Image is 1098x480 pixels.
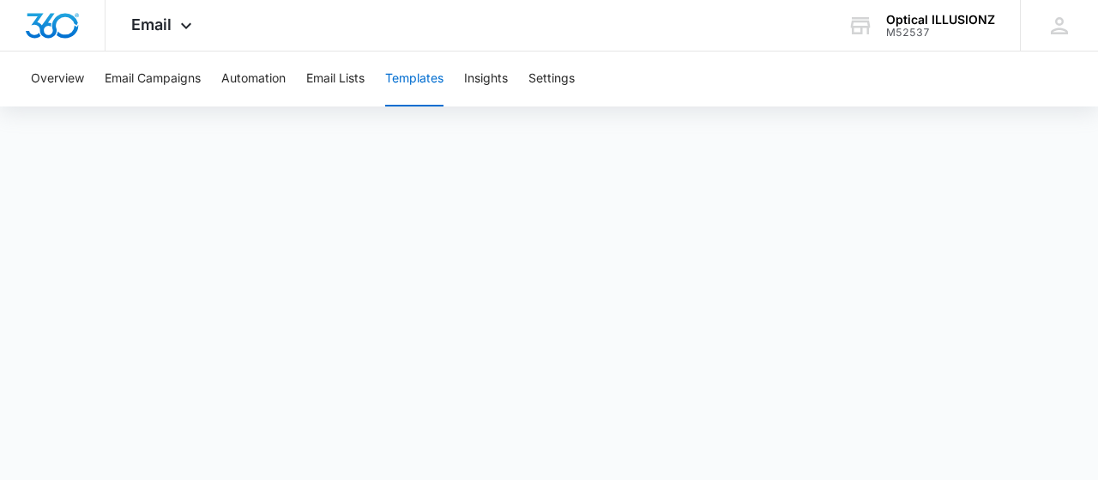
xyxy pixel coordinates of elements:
[31,52,84,106] button: Overview
[385,52,443,106] button: Templates
[131,15,172,33] span: Email
[464,52,508,106] button: Insights
[221,52,286,106] button: Automation
[886,27,995,39] div: account id
[105,52,201,106] button: Email Campaigns
[528,52,575,106] button: Settings
[886,13,995,27] div: account name
[306,52,365,106] button: Email Lists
